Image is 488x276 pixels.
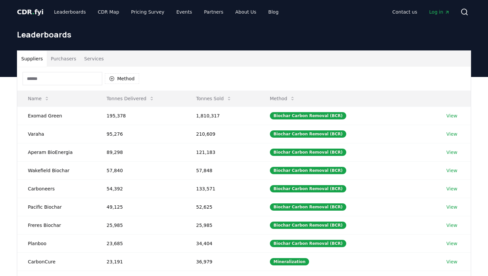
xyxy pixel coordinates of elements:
span: CDR fyi [17,8,43,16]
a: View [447,167,457,174]
a: View [447,258,457,265]
button: Method [105,73,139,84]
td: 210,609 [186,125,259,143]
div: Biochar Carbon Removal (BCR) [270,222,346,229]
td: CarbonCure [17,252,96,271]
td: 133,571 [186,179,259,198]
a: View [447,149,457,156]
a: View [447,185,457,192]
span: Log in [429,9,450,15]
td: 25,985 [186,216,259,234]
td: Freres Biochar [17,216,96,234]
div: Biochar Carbon Removal (BCR) [270,185,346,192]
td: 36,979 [186,252,259,271]
div: Biochar Carbon Removal (BCR) [270,167,346,174]
td: 57,840 [96,161,186,179]
button: Services [80,51,108,67]
td: 25,985 [96,216,186,234]
td: 89,298 [96,143,186,161]
td: Aperam BioEnergia [17,143,96,161]
td: Varaha [17,125,96,143]
td: Carboneers [17,179,96,198]
nav: Main [49,6,284,18]
h1: Leaderboards [17,29,471,40]
td: 195,378 [96,106,186,125]
div: Biochar Carbon Removal (BCR) [270,130,346,138]
nav: Main [387,6,455,18]
button: Suppliers [17,51,47,67]
td: 54,392 [96,179,186,198]
div: Biochar Carbon Removal (BCR) [270,149,346,156]
td: Planboo [17,234,96,252]
td: 1,810,317 [186,106,259,125]
button: Name [23,92,55,105]
a: View [447,112,457,119]
td: 57,848 [186,161,259,179]
td: 121,183 [186,143,259,161]
div: Mineralization [270,258,309,265]
a: View [447,131,457,137]
a: View [447,204,457,210]
a: View [447,240,457,247]
td: 95,276 [96,125,186,143]
td: Pacific Biochar [17,198,96,216]
a: Leaderboards [49,6,91,18]
a: Partners [199,6,229,18]
td: 23,191 [96,252,186,271]
a: Log in [424,6,455,18]
button: Purchasers [47,51,80,67]
span: . [32,8,35,16]
button: Method [265,92,301,105]
a: View [447,222,457,229]
td: 23,685 [96,234,186,252]
div: Biochar Carbon Removal (BCR) [270,112,346,119]
a: Blog [263,6,284,18]
a: About Us [230,6,262,18]
a: CDR Map [93,6,124,18]
a: Contact us [387,6,423,18]
td: Wakefield Biochar [17,161,96,179]
a: CDR.fyi [17,7,43,17]
td: Exomad Green [17,106,96,125]
td: 34,404 [186,234,259,252]
a: Events [171,6,197,18]
div: Biochar Carbon Removal (BCR) [270,203,346,211]
td: 49,125 [96,198,186,216]
div: Biochar Carbon Removal (BCR) [270,240,346,247]
button: Tonnes Delivered [101,92,160,105]
td: 52,625 [186,198,259,216]
a: Pricing Survey [126,6,170,18]
button: Tonnes Sold [191,92,237,105]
